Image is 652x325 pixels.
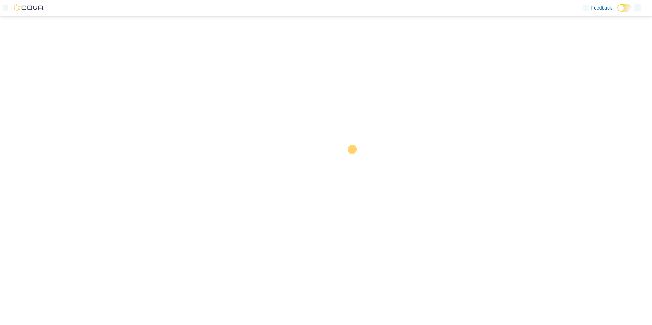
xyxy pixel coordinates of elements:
[580,1,615,15] a: Feedback
[326,140,377,191] img: cova-loader
[591,4,612,11] span: Feedback
[14,4,44,11] img: Cova
[617,4,632,12] input: Dark Mode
